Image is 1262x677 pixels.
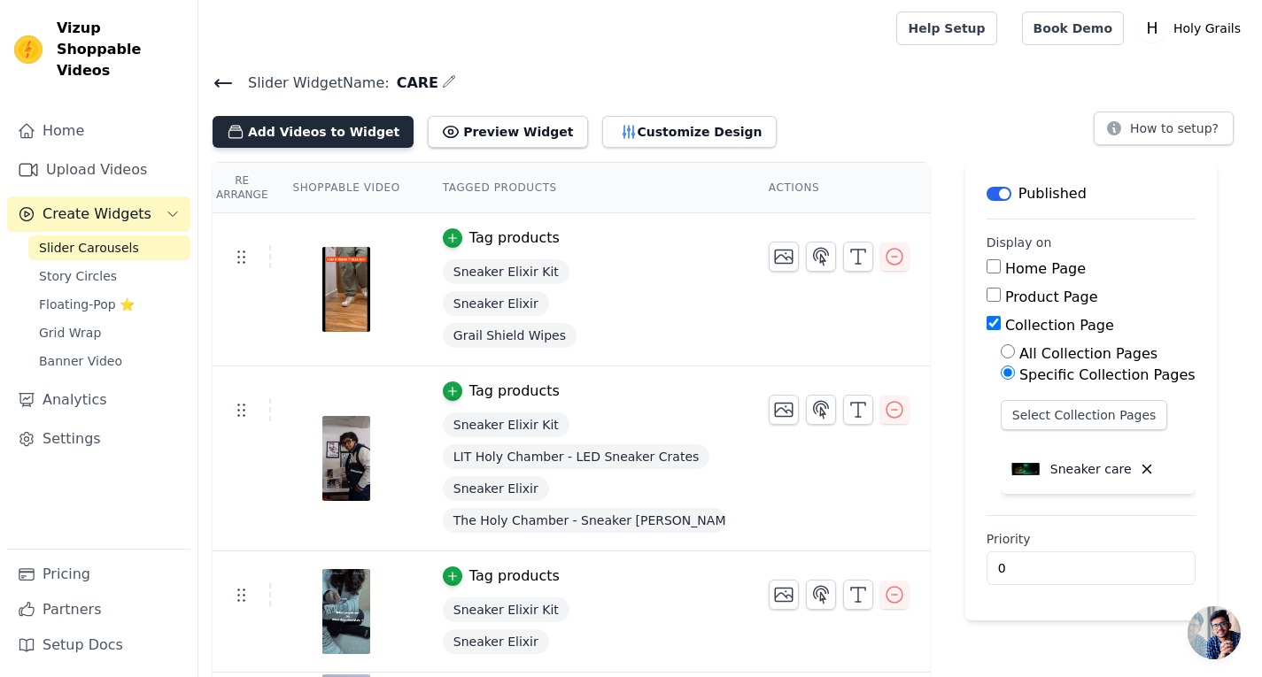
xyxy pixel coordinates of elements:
[39,352,122,370] span: Banner Video
[443,381,560,402] button: Tag products
[1005,288,1098,305] label: Product Page
[1094,124,1234,141] a: How to setup?
[39,324,101,342] span: Grid Wrap
[1138,12,1248,44] button: H Holy Grails
[1019,366,1196,383] label: Specific Collection Pages
[602,116,777,148] button: Customize Design
[747,163,930,213] th: Actions
[1018,183,1087,204] p: Published
[443,565,560,587] button: Tag products
[271,163,421,213] th: Shoppable Video
[769,395,799,425] button: Change Thumbnail
[1005,317,1114,334] label: Collection Page
[7,196,190,232] button: Create Widgets
[1132,454,1162,484] button: Delete collection
[443,444,709,469] span: LIT Holy Chamber - LED Sneaker Crates
[7,152,190,188] a: Upload Videos
[469,381,560,402] div: Tag products
[469,227,560,249] div: Tag products
[443,412,569,437] span: Sneaker Elixir Kit
[1001,400,1168,430] button: Select Collection Pages
[443,259,569,284] span: Sneaker Elixir Kit
[28,235,190,260] a: Slider Carousels
[7,557,190,592] a: Pricing
[442,71,456,95] div: Edit Name
[443,508,726,533] span: The Holy Chamber - Sneaker [PERSON_NAME]
[213,163,271,213] th: Re Arrange
[7,627,190,663] a: Setup Docs
[28,292,190,317] a: Floating-Pop ⭐
[1008,451,1043,487] img: Sneaker care
[57,18,183,81] span: Vizup Shoppable Videos
[987,530,1196,548] label: Priority
[321,569,371,654] img: vizup-images-f83e.png
[1022,12,1124,45] a: Book Demo
[443,323,577,348] span: Grail Shield Wipes
[1166,12,1248,44] p: Holy Grails
[321,416,371,501] img: vizup-images-5a68.png
[28,320,190,345] a: Grid Wrap
[14,35,43,64] img: Vizup
[422,163,747,213] th: Tagged Products
[28,264,190,288] a: Story Circles
[987,234,1052,251] legend: Display on
[443,597,569,622] span: Sneaker Elixir Kit
[443,291,549,316] span: Sneaker Elixir
[7,113,190,149] a: Home
[321,247,371,332] img: vizup-images-4b0d.png
[7,421,190,457] a: Settings
[39,267,117,285] span: Story Circles
[390,73,438,94] span: CARE
[234,73,390,94] span: Slider Widget Name:
[1188,606,1241,659] div: Open chat
[39,239,139,257] span: Slider Carousels
[1147,19,1158,37] text: H
[896,12,996,45] a: Help Setup
[469,565,560,587] div: Tag products
[443,629,549,654] span: Sneaker Elixir
[39,296,135,313] span: Floating-Pop ⭐
[1019,345,1157,362] label: All Collection Pages
[769,242,799,272] button: Change Thumbnail
[43,204,151,225] span: Create Widgets
[7,592,190,627] a: Partners
[28,349,190,373] a: Banner Video
[1005,260,1086,277] label: Home Page
[443,227,560,249] button: Tag products
[428,116,587,148] button: Preview Widget
[443,476,549,501] span: Sneaker Elixir
[7,382,190,418] a: Analytics
[1094,112,1234,145] button: How to setup?
[769,580,799,610] button: Change Thumbnail
[213,116,414,148] button: Add Videos to Widget
[1050,460,1132,478] p: Sneaker care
